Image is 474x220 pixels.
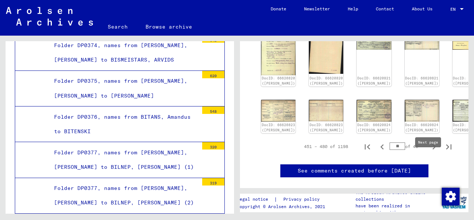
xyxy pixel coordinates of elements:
a: Privacy policy [277,196,328,203]
img: Arolsen_neg.svg [6,7,93,26]
a: Browse archive [137,18,201,36]
p: Copyright © Arolsen Archives, 2021 [237,203,328,210]
a: DocID: 66620821 ([PERSON_NAME]) [357,76,391,85]
img: 002.jpg [309,100,343,121]
div: | [237,196,328,203]
div: Folder DP0376, names from BITANS, Amandus to BITENSKI [49,110,198,139]
div: 319 [202,178,224,185]
button: Next page [427,139,441,154]
a: DocID: 66620823 ([PERSON_NAME]) [262,123,295,132]
span: EN [450,7,458,12]
a: Search [99,18,137,36]
a: DocID: 66620823 ([PERSON_NAME]) [310,123,343,132]
a: DocID: 66620821 ([PERSON_NAME]) [405,76,438,85]
div: Folder DP0374, names from [PERSON_NAME], [PERSON_NAME] to BISMEISTARS, ARVIDS [49,38,198,67]
div: of 40 [390,143,427,150]
button: Previous page [375,139,390,154]
div: 620 [202,71,224,78]
img: 001.jpg [261,28,296,75]
a: Legal notice [237,196,274,203]
a: DocID: 66620820 ([PERSON_NAME]) [262,76,295,85]
img: yv_logo.png [440,193,468,212]
a: DocID: 66620824 ([PERSON_NAME]) [357,123,391,132]
div: 451 – 480 of 1198 [304,143,348,150]
div: 320 [202,142,224,150]
p: have been realized in partnership with [355,203,440,216]
div: Folder DP0377, names from [PERSON_NAME], [PERSON_NAME] to BILNEP, [PERSON_NAME] (2) [49,181,198,210]
button: First page [360,139,375,154]
img: 002.jpg [309,28,343,74]
a: DocID: 66620824 ([PERSON_NAME]) [405,123,438,132]
img: 002.jpg [405,100,439,122]
a: DocID: 66620820 ([PERSON_NAME]) [310,76,343,85]
img: 001.jpg [261,100,296,122]
img: Change consent [442,188,460,206]
a: See comments created before [DATE] [298,167,411,175]
button: Last page [441,139,456,154]
div: Folder DP0377, names from [PERSON_NAME], [PERSON_NAME] to BILNEP, [PERSON_NAME] (1) [49,145,198,174]
p: The Arolsen Archives online collections [355,189,440,203]
img: 001.jpg [357,100,391,122]
div: Folder DP0375, names from [PERSON_NAME], [PERSON_NAME] to [PERSON_NAME] [49,74,198,103]
div: 548 [202,106,224,114]
div: 542 [202,35,224,43]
